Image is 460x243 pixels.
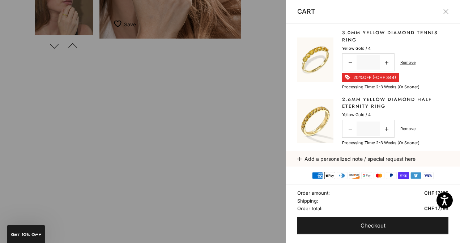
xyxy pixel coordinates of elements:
p: Yellow Gold / 4 [342,111,371,118]
p: Processing time: 2-3 weeks (or sooner) [342,84,419,90]
p: Yellow Gold / 4 [342,45,371,52]
button: Add a personalized note / special request here [297,151,448,167]
button: Checkout [297,217,448,234]
input: Change quantity [357,55,380,70]
input: Change quantity [357,121,380,136]
img: #YellowGold [297,99,333,143]
li: 20%OFF (-CHF 344) [342,73,399,82]
span: CHF 17,195 [424,205,448,212]
span: Order amount: [297,189,330,197]
p: Processing time: 2-3 weeks (or sooner) [342,140,419,146]
span: CHF 17,195 [424,189,448,197]
p: Cart [297,6,315,17]
a: 3.0mm Yellow Diamond Tennis Ring [342,29,448,43]
span: GET 10% Off [11,233,42,237]
a: 2.6mm Yellow Diamond Half Eternity Ring [342,96,448,110]
a: Remove [400,125,416,132]
a: Remove [400,59,416,66]
span: Order total: [297,205,323,212]
span: Shipping: [297,197,318,205]
div: GET 10% Off [7,225,45,243]
img: #YellowGold [297,37,333,82]
span: Checkout [361,221,386,230]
